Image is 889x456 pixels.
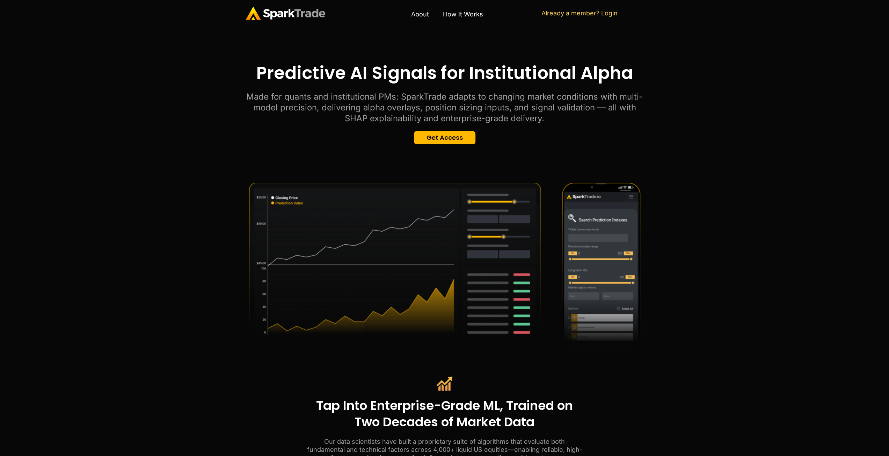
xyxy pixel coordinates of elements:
[541,9,618,17] a: Already a member? Login
[427,135,463,141] span: Get Access
[246,91,644,124] p: Made for quants and institutional PMs: SparkTrade adapts to changing market conditions with multi...
[404,6,436,22] a: About
[305,398,584,430] h2: Tap Into Enterprise-Grade ML, Trained on Two Decades of Market Data
[353,6,541,22] nav: Menu
[414,131,475,144] a: Get Access
[246,61,644,84] h2: Predictive AI Signals for Institutional Alpha
[436,6,490,22] a: How It Works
